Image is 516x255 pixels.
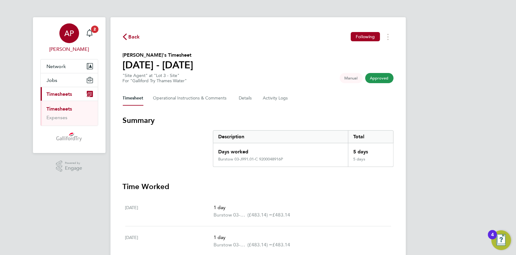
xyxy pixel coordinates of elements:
span: Burstow 03-J991.01-C 9200048916P [214,211,247,219]
span: Following [356,34,375,39]
h2: [PERSON_NAME]'s Timesheet [123,51,194,59]
div: [DATE] [125,234,214,249]
span: AP [64,29,74,37]
button: Network [41,59,98,73]
img: gallifordtry-logo-retina.png [56,132,82,142]
p: 1 day [214,234,386,241]
span: Burstow 03-J991.01-C 9200048916P [214,241,247,249]
div: Total [348,131,393,143]
div: "Site Agent" at "Lot 3 - Site" [123,73,187,83]
a: 2 [83,23,96,43]
span: (£483.14) = [247,212,272,218]
a: Go to home page [40,132,98,142]
span: Adrian Providence [40,46,98,53]
a: Timesheets [47,106,72,112]
div: For "Galliford Try Thames Water" [123,78,187,83]
button: Timesheet [123,91,143,106]
span: Network [47,63,66,69]
button: Timesheets [41,87,98,101]
a: Powered byEngage [56,160,82,172]
button: Following [351,32,380,41]
div: [DATE] [125,204,214,219]
div: 5 days [348,143,393,157]
span: Jobs [47,77,58,83]
a: AP[PERSON_NAME] [40,23,98,53]
h3: Time Worked [123,182,394,192]
nav: Main navigation [33,17,106,153]
button: Jobs [41,73,98,87]
span: Powered by [65,160,82,166]
span: £483.14 [272,242,290,248]
a: Expenses [47,115,68,120]
div: Description [213,131,348,143]
button: Open Resource Center, 4 new notifications [491,230,511,250]
span: Timesheets [47,91,72,97]
div: Summary [213,130,394,167]
h3: Summary [123,115,394,125]
span: 2 [91,26,98,33]
button: Operational Instructions & Comments [153,91,229,106]
span: Engage [65,166,82,171]
button: Activity Logs [263,91,289,106]
span: (£483.14) = [247,242,272,248]
p: 1 day [214,204,386,211]
span: This timesheet has been approved. [365,73,394,83]
button: Timesheets Menu [382,32,394,42]
button: Details [239,91,253,106]
span: Back [129,33,140,41]
button: Back [123,33,140,41]
div: Days worked [213,143,348,157]
span: This timesheet was manually created. [340,73,363,83]
div: Burstow 03-J991.01-C 9200048916P [218,157,283,162]
div: 5 days [348,157,393,167]
div: 4 [491,235,494,243]
div: Timesheets [41,101,98,126]
h1: [DATE] - [DATE] [123,59,194,71]
span: £483.14 [272,212,290,218]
